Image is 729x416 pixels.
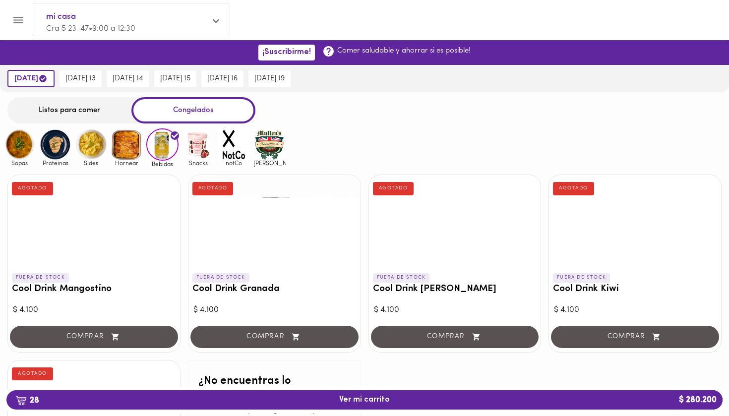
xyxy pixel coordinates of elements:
h3: Cool Drink Granada [192,284,357,295]
span: Sopas [3,160,36,166]
span: [PERSON_NAME] [253,160,286,166]
span: [DATE] 19 [254,74,285,83]
span: [DATE] 13 [65,74,96,83]
button: [DATE] 15 [154,70,196,87]
button: 28Ver mi carrito$ 280.200 [6,390,723,410]
span: [DATE] 14 [113,74,143,83]
h2: ¿No encuentras lo que ? [198,375,351,399]
img: Snacks [182,128,214,161]
div: AGOTADO [12,367,53,380]
span: Cra 5 23-47 • 9:00 a 12:30 [46,25,135,33]
img: Proteinas [39,128,71,161]
div: Listos para comer [7,97,131,123]
button: [DATE] 14 [107,70,149,87]
img: Sopas [3,128,36,161]
span: [DATE] [14,74,48,83]
span: [DATE] 15 [160,74,190,83]
p: Comer saludable y ahorrar si es posible! [337,46,471,56]
div: AGOTADO [553,182,594,195]
span: Snacks [182,160,214,166]
p: FUERA DE STOCK [373,273,430,282]
b: 28 [9,394,45,407]
div: AGOTADO [192,182,234,195]
img: Sides [75,128,107,161]
div: Cool Drink Manzana Verde [369,175,541,269]
h3: Cool Drink [PERSON_NAME] [373,284,537,295]
img: cart.png [15,396,27,406]
img: mullens [253,128,286,161]
button: [DATE] 19 [248,70,291,87]
p: FUERA DE STOCK [12,273,69,282]
span: Proteinas [39,160,71,166]
span: Sides [75,160,107,166]
p: FUERA DE STOCK [553,273,610,282]
div: Cool Drink Mangostino [8,175,180,269]
div: $ 4.100 [13,304,175,316]
div: Cool Drink Granada [188,175,361,269]
p: FUERA DE STOCK [192,273,249,282]
h3: Cool Drink Mangostino [12,284,176,295]
div: $ 4.100 [193,304,356,316]
button: [DATE] 13 [60,70,102,87]
iframe: Messagebird Livechat Widget [671,358,719,406]
button: [DATE] 16 [201,70,243,87]
img: notCo [218,128,250,161]
span: ¡Suscribirme! [262,48,311,57]
span: Ver mi carrito [339,395,390,405]
h3: Cool Drink Kiwi [553,284,717,295]
img: Bebidas [146,128,179,161]
span: Bebidas [146,161,179,167]
button: Menu [6,8,30,32]
div: Congelados [131,97,255,123]
div: $ 4.100 [374,304,536,316]
img: Hornear [111,128,143,161]
div: $ 4.100 [554,304,716,316]
button: ¡Suscribirme! [258,45,315,60]
span: [DATE] 16 [207,74,238,83]
span: notCo [218,160,250,166]
span: mi casa [46,10,206,23]
div: AGOTADO [373,182,414,195]
div: Cool Drink Kiwi [549,175,721,269]
span: Hornear [111,160,143,166]
button: [DATE] [7,70,55,87]
div: AGOTADO [12,182,53,195]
